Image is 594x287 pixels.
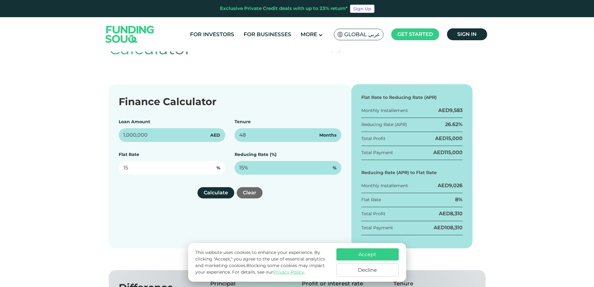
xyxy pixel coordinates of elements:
div: Reducing Rate (APR) to Flat Rate [361,169,463,176]
button: Clear [237,187,263,198]
span: % [216,165,220,171]
span: 8,310 [450,211,463,216]
span: Sign in [457,31,477,37]
div: AED [438,107,463,114]
button: Calculate [197,187,234,198]
img: SA Flag [337,32,343,37]
div: Monthly Installement [361,107,408,114]
span: 9,026 [449,182,463,188]
div: Total Payment [361,149,393,156]
button: Accept [336,248,399,260]
a: Sign Up [350,5,374,13]
p: This website uses cookies to enhance your experience. By clicking "Accept," you agree to the use ... [195,249,330,275]
span: Global عربي [344,31,380,38]
div: Tenure [393,280,476,287]
label: Reducing Rate (%) [235,152,277,157]
label: Loan Amount [119,119,150,124]
span: Months [319,132,336,139]
span: Get started [397,31,433,37]
div: Finance Calculator [119,94,341,109]
img: Logo [99,18,160,50]
a: For Investors [188,29,236,40]
div: Total Profit [361,211,386,217]
a: Privacy Policy [273,269,304,275]
span: More [301,31,317,37]
span: 9,583 [449,107,463,113]
span: For details, see our . [232,269,305,275]
button: Decline [336,264,399,276]
span: 15,000 [446,135,463,141]
span: 108,310 [445,225,463,231]
div: AED [438,182,463,189]
span: Blocking some cookies may impact your experience. [195,263,325,275]
span: AED [210,132,220,139]
div: 8% [455,196,463,203]
a: For Businesses [242,29,293,40]
a: Sign in [447,28,487,40]
div: AED [433,149,463,156]
div: AED [439,210,463,217]
div: Flat Rate to Reducing Rate (APR) [361,94,463,101]
label: Tenure [235,119,251,124]
div: Principal [210,280,292,287]
div: Exclusive Private Credit deals with up to 23% return* [220,5,348,12]
div: Flat Rate [361,197,381,203]
label: Flat Rate [119,152,139,157]
span: % [333,165,336,171]
div: AED [434,224,463,231]
span: 115,000 [444,149,463,155]
div: Total Payment [361,225,393,231]
div: AED [435,135,463,142]
div: Total Profit [361,135,386,142]
div: Reducing Rate (APR) [361,121,407,128]
div: Profit or interest rate [302,280,384,287]
div: 26.62% [445,121,463,128]
div: Monthly Installement [361,182,408,189]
